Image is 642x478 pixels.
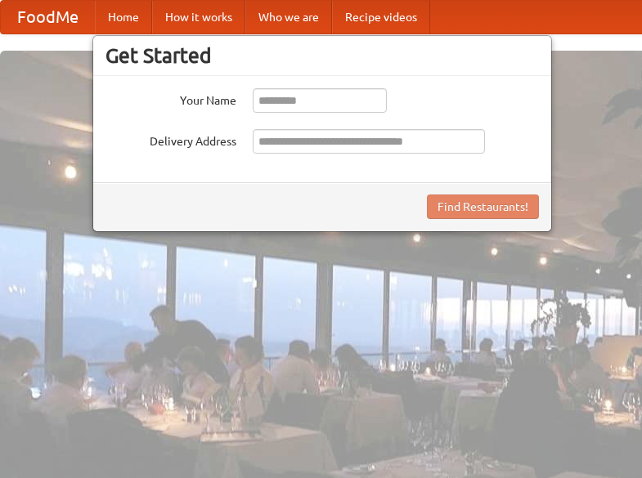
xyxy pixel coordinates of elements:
[332,1,430,34] a: Recipe videos
[95,1,152,34] a: Home
[106,43,539,68] h3: Get Started
[106,129,236,150] label: Delivery Address
[427,194,539,219] button: Find Restaurants!
[1,1,95,34] a: FoodMe
[152,1,245,34] a: How it works
[245,1,332,34] a: Who we are
[106,88,236,109] label: Your Name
